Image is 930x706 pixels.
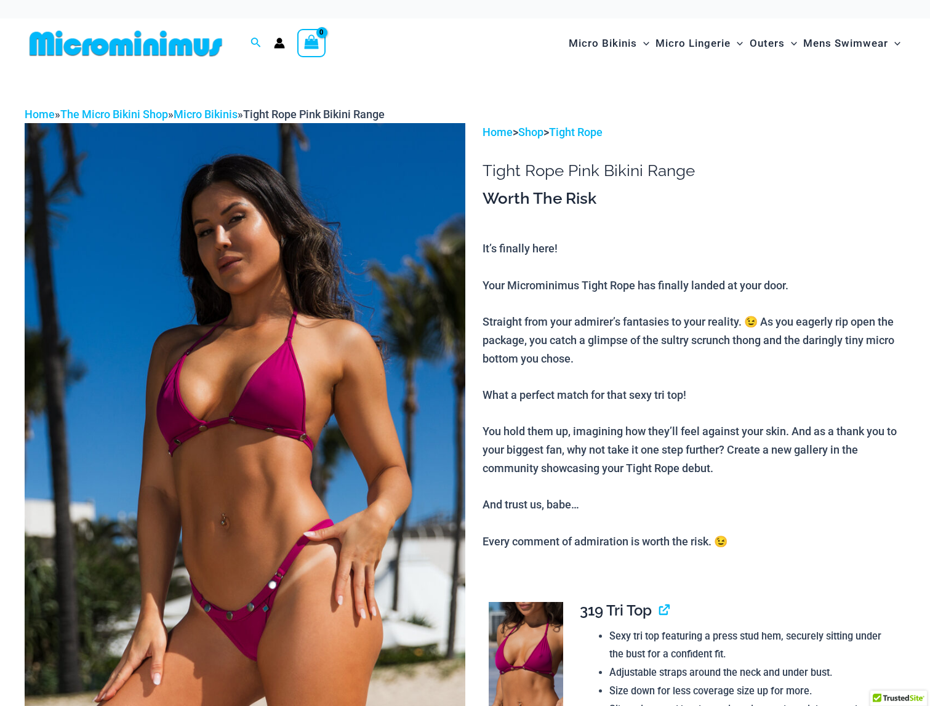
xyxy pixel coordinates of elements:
[803,28,888,59] span: Mens Swimwear
[483,126,513,138] a: Home
[609,682,896,700] li: Size down for less coverage size up for more.
[518,126,543,138] a: Shop
[652,25,746,62] a: Micro LingerieMenu ToggleMenu Toggle
[609,664,896,682] li: Adjustable straps around the neck and under bust.
[274,38,285,49] a: Account icon link
[174,108,238,121] a: Micro Bikinis
[243,108,385,121] span: Tight Rope Pink Bikini Range
[251,36,262,51] a: Search icon link
[483,161,905,180] h1: Tight Rope Pink Bikini Range
[637,28,649,59] span: Menu Toggle
[655,28,731,59] span: Micro Lingerie
[564,23,905,64] nav: Site Navigation
[25,108,55,121] a: Home
[747,25,800,62] a: OutersMenu ToggleMenu Toggle
[60,108,168,121] a: The Micro Bikini Shop
[609,627,896,664] li: Sexy tri top featuring a press stud hem, securely sitting under the bust for a confident fit.
[569,28,637,59] span: Micro Bikinis
[580,601,652,619] span: 319 Tri Top
[888,28,900,59] span: Menu Toggle
[785,28,797,59] span: Menu Toggle
[25,108,385,121] span: » » »
[483,123,905,142] p: > >
[25,30,227,57] img: MM SHOP LOGO FLAT
[297,29,326,57] a: View Shopping Cart, empty
[483,239,905,550] p: It’s finally here! Your Microminimus Tight Rope has finally landed at your door. Straight from yo...
[549,126,603,138] a: Tight Rope
[800,25,904,62] a: Mens SwimwearMenu ToggleMenu Toggle
[731,28,743,59] span: Menu Toggle
[483,188,905,209] h3: Worth The Risk
[750,28,785,59] span: Outers
[566,25,652,62] a: Micro BikinisMenu ToggleMenu Toggle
